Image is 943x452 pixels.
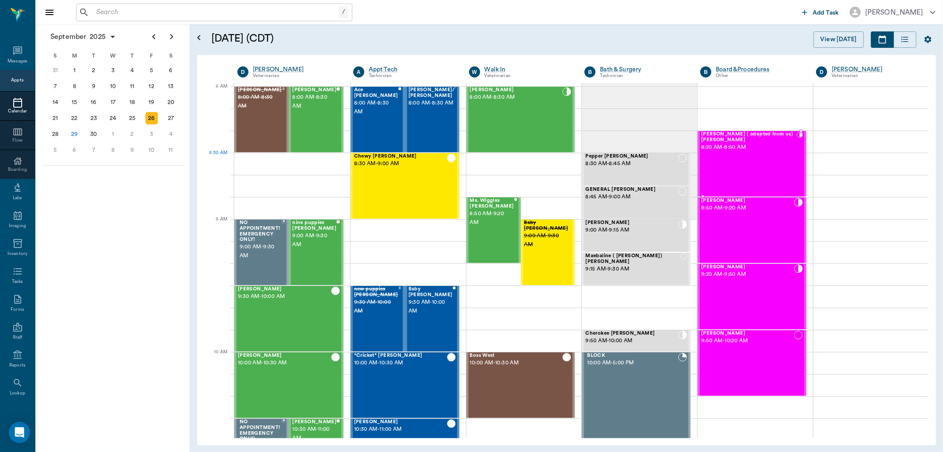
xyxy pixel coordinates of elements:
div: Staff [13,334,22,341]
span: 8:00 AM - 8:30 AM [354,99,398,116]
span: [PERSON_NAME] [354,419,447,425]
div: CANCELED, 9:30 AM - 10:00 AM [351,286,405,352]
span: nine puppies [PERSON_NAME] [292,220,336,232]
div: Tuesday, September 16, 2025 [88,96,100,108]
span: [PERSON_NAME] [292,419,336,425]
span: 9:30 AM - 10:00 AM [354,298,398,316]
div: D [237,66,248,77]
div: NOT_CONFIRMED, 8:30 AM - 8:45 AM [582,153,691,186]
div: Labs [13,195,22,201]
div: T [84,49,103,62]
div: CHECKED_OUT, 10:00 AM - 10:30 AM [466,352,575,418]
span: 8:00 AM - 8:30 AM [409,99,455,108]
div: Tuesday, September 2, 2025 [88,64,100,77]
div: B [584,66,596,77]
span: GENERAL [PERSON_NAME] [585,187,678,193]
div: Tuesday, September 23, 2025 [88,112,100,124]
div: W [103,49,123,62]
div: Technician [600,72,687,80]
span: 9:00 AM - 9:30 AM [524,232,569,249]
div: Saturday, September 13, 2025 [164,80,177,93]
div: Wednesday, October 8, 2025 [107,144,119,156]
span: Baby [PERSON_NAME] [524,220,569,232]
div: CHECKED_IN, 9:50 AM - 10:00 AM [582,330,691,352]
div: Veterinarian [832,72,919,80]
span: Ace [PERSON_NAME] [354,87,398,99]
span: NO APPOINTMENT! EMERGENCY ONLY! [240,419,282,442]
span: 10:00 AM - 10:30 AM [470,359,563,367]
div: CHECKED_OUT, 8:00 AM - 8:30 AM [405,86,459,153]
div: T [122,49,142,62]
div: F [142,49,161,62]
span: 9:30 AM - 10:00 AM [238,292,331,301]
span: [PERSON_NAME] [292,87,336,93]
button: Add Task [798,4,843,20]
div: Today, Monday, September 29, 2025 [68,128,80,140]
div: 9 AM [204,215,227,237]
button: Open calendar [194,21,204,55]
span: [PERSON_NAME] [238,286,331,292]
div: CHECKED_OUT, 8:00 AM - 8:30 AM [289,86,343,153]
div: Saturday, September 20, 2025 [164,96,177,108]
a: Walk In [485,65,572,74]
a: [PERSON_NAME] [253,65,340,74]
div: S [161,49,180,62]
span: Maebaline ( [PERSON_NAME]) [PERSON_NAME] [585,253,680,265]
div: NOT_CONFIRMED, 8:45 AM - 9:00 AM [582,186,691,219]
span: 8:45 AM - 9:00 AM [585,193,678,201]
span: Cherokee [PERSON_NAME] [585,331,678,336]
div: Lookup [10,390,25,397]
div: Open Intercom Messenger [9,422,30,443]
button: [PERSON_NAME] [843,4,943,20]
div: Friday, September 12, 2025 [145,80,158,93]
div: Thursday, September 11, 2025 [126,80,138,93]
div: W [469,66,480,77]
span: new puppies [PERSON_NAME] [354,286,398,298]
button: Close drawer [41,4,58,21]
span: 8:00 AM - 8:30 AM [470,93,563,102]
div: Veterinarian [253,72,340,80]
span: *Cricket* [PERSON_NAME] [354,353,447,359]
div: Appts [11,77,23,84]
div: Wednesday, October 1, 2025 [107,128,119,140]
div: NO_SHOW, 9:00 AM - 9:30 AM [521,219,575,286]
div: Friday, October 10, 2025 [145,144,158,156]
div: Friday, September 19, 2025 [145,96,158,108]
div: CHECKED_IN, 8:00 AM - 8:30 AM [466,86,575,153]
a: [PERSON_NAME] [832,65,919,74]
div: Friday, September 26, 2025 [145,112,158,124]
div: Imaging [9,223,26,229]
span: 9:50 AM - 10:00 AM [585,336,678,345]
div: Tuesday, September 30, 2025 [88,128,100,140]
span: 9:20 AM - 9:50 AM [701,270,794,279]
div: CHECKED_OUT, 10:00 AM - 10:30 AM [351,352,459,418]
div: Monday, October 6, 2025 [68,144,80,156]
span: [PERSON_NAME] ( adopted from us) [PERSON_NAME] [701,131,797,143]
span: 9:50 AM - 10:20 AM [701,336,794,345]
div: Thursday, October 2, 2025 [126,128,138,140]
div: Thursday, September 4, 2025 [126,64,138,77]
div: Wednesday, September 3, 2025 [107,64,119,77]
div: Sunday, September 28, 2025 [49,128,61,140]
span: 9:00 AM - 9:15 AM [585,226,678,235]
div: Board &Procedures [716,65,803,74]
div: CHECKED_IN, 8:50 AM - 9:20 AM [698,197,806,263]
span: BLOCK [587,353,678,359]
span: 10:30 AM - 11:00 AM [354,425,447,434]
span: [PERSON_NAME] [238,353,331,359]
div: Saturday, September 27, 2025 [164,112,177,124]
span: 10:00 AM - 10:30 AM [238,359,331,367]
div: Reports [9,362,26,369]
div: S [46,49,65,62]
div: CHECKED_OUT, 9:00 AM - 9:30 AM [289,219,343,286]
button: Next page [163,28,180,46]
span: 8:50 AM - 9:20 AM [470,209,514,227]
span: NO APPOINTMENT! EMERGENCY ONLY! [240,220,282,243]
div: B [700,66,711,77]
span: [PERSON_NAME]/ [PERSON_NAME] [409,87,455,99]
div: CHECKED_OUT, 8:30 AM - 9:00 AM [351,153,459,219]
input: Search [93,6,339,19]
div: CHECKED_IN, 9:00 AM - 9:15 AM [582,219,691,252]
span: 10:30 AM - 11:00 AM [292,425,336,443]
